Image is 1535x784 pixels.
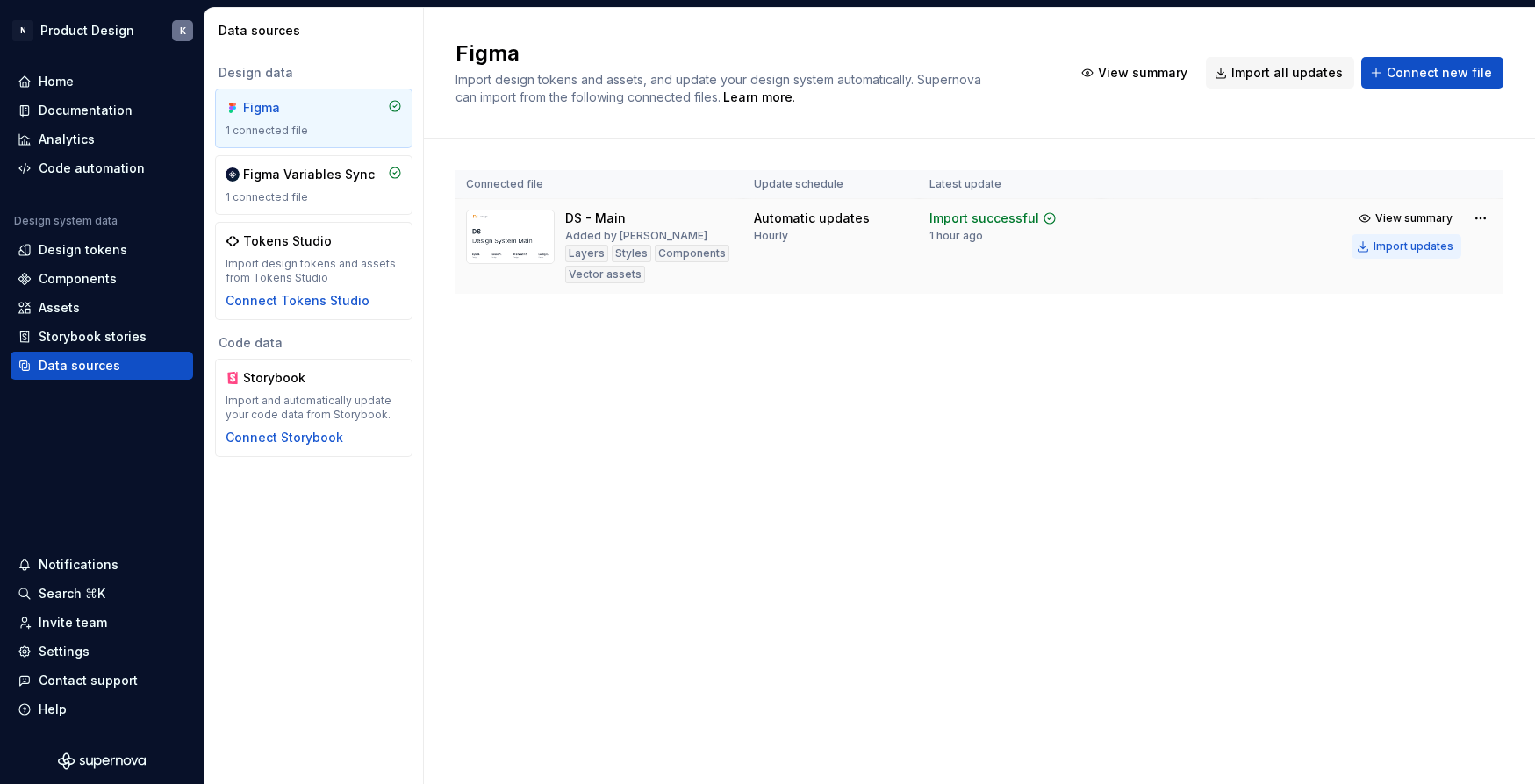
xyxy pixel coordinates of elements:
div: Figma [243,99,327,117]
button: View summary [1352,206,1461,231]
div: Analytics [39,131,95,148]
a: Figma Variables Sync1 connected file [215,155,412,215]
div: Styles [612,245,651,262]
button: NProduct DesignK [4,11,200,49]
button: Connect Storybook [226,429,343,446]
div: Layers [565,245,608,262]
button: Help [11,695,193,723]
a: Code automation [11,154,193,182]
div: Assets [39,299,80,317]
a: Home [11,68,193,96]
svg: Supernova Logo [58,752,146,770]
div: Product Design [40,22,134,39]
button: Connect new file [1361,57,1503,89]
div: Design tokens [39,241,127,259]
a: Invite team [11,609,193,637]
div: Figma Variables Sync [243,166,375,183]
a: Data sources [11,352,193,380]
button: Import updates [1352,234,1461,259]
div: Import design tokens and assets from Tokens Studio [226,257,402,285]
div: 1 connected file [226,190,402,204]
button: Search ⌘K [11,580,193,608]
a: Components [11,265,193,293]
div: Automatic updates [754,210,870,227]
div: Code data [215,334,412,352]
h2: Figma [455,39,1051,68]
div: Design data [215,64,412,82]
a: StorybookImport and automatically update your code data from Storybook.Connect Storybook [215,359,412,457]
a: Storybook stories [11,323,193,351]
div: Hourly [754,229,788,243]
div: 1 hour ago [929,229,983,243]
div: Import updates [1374,239,1453,253]
a: Assets [11,294,193,322]
div: Invite team [39,614,107,631]
div: Data sources [39,357,120,374]
th: Update schedule [743,170,919,199]
div: DS - Main [565,210,626,227]
a: Documentation [11,96,193,125]
div: Search ⌘K [39,585,105,602]
span: Import design tokens and assets, and update your design system automatically. Supernova can impor... [455,72,985,104]
div: Storybook [243,369,327,387]
span: View summary [1098,64,1187,82]
th: Connected file [455,170,743,199]
a: Design tokens [11,236,193,264]
div: N [12,20,33,41]
div: Design system data [14,214,118,228]
div: Components [39,270,117,288]
div: 1 connected file [226,124,402,138]
th: Latest update [919,170,1101,199]
div: Import and automatically update your code data from Storybook. [226,394,402,422]
a: Analytics [11,125,193,153]
div: Components [655,245,729,262]
div: Settings [39,643,90,660]
button: Import all updates [1206,57,1354,89]
div: Contact support [39,672,138,689]
span: Import all updates [1231,64,1343,82]
div: Help [39,701,67,718]
div: Tokens Studio [243,232,332,250]
button: View summary [1072,57,1199,89]
span: . [721,91,795,104]
button: Notifications [11,551,193,579]
div: Home [39,73,74,90]
div: Import successful [929,210,1039,227]
a: Figma1 connected file [215,89,412,148]
a: Learn more [723,89,793,106]
div: Documentation [39,102,133,119]
button: Contact support [11,666,193,695]
div: Data sources [219,22,416,39]
div: K [180,24,186,38]
div: Code automation [39,160,145,177]
div: Added by [PERSON_NAME] [565,229,707,243]
div: Storybook stories [39,328,147,346]
div: Notifications [39,556,118,574]
span: View summary [1375,211,1453,225]
button: Connect Tokens Studio [226,292,369,310]
a: Tokens StudioImport design tokens and assets from Tokens StudioConnect Tokens Studio [215,222,412,320]
a: Settings [11,638,193,666]
span: Connect new file [1387,64,1492,82]
div: Vector assets [565,266,645,283]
